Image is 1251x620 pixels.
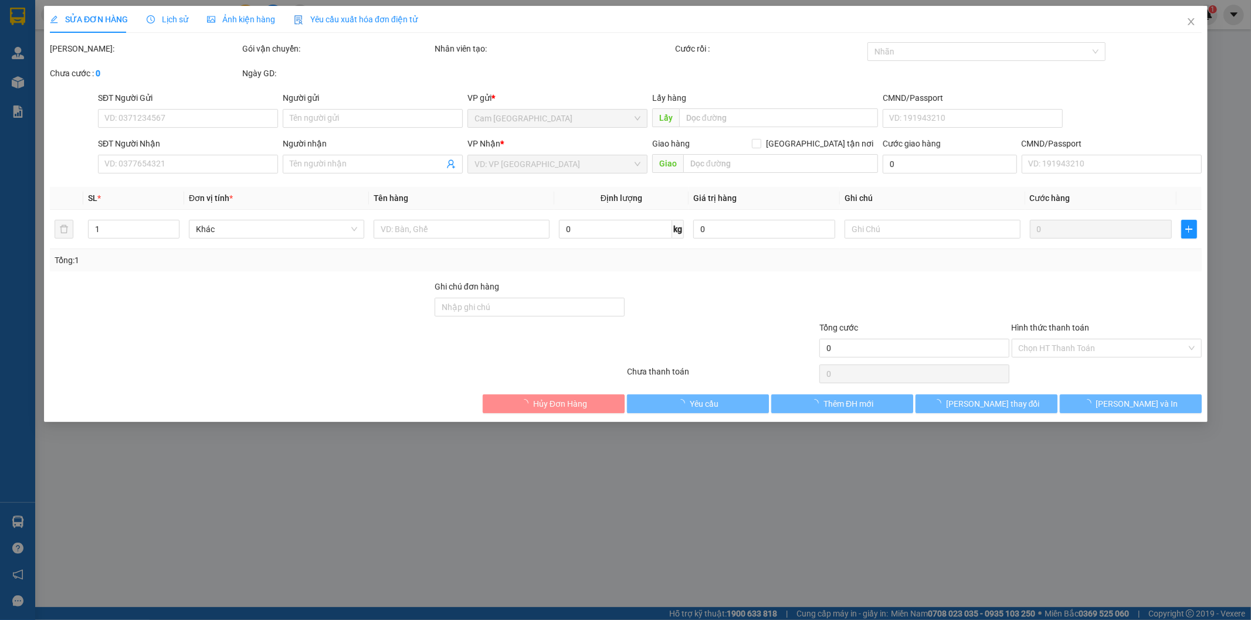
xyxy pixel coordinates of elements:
[946,397,1040,410] span: [PERSON_NAME] thay đổi
[683,154,878,173] input: Dọc đường
[677,399,690,407] span: loading
[242,42,432,55] div: Gói vận chuyển:
[626,365,818,386] div: Chưa thanh toán
[652,154,683,173] span: Giao
[207,15,215,23] span: picture
[883,155,1016,173] input: Cước giao hàng
[1029,220,1171,239] input: 0
[435,42,673,55] div: Nhân viên tạo:
[693,193,737,203] span: Giá trị hàng
[883,91,1063,104] div: CMND/Passport
[435,282,499,291] label: Ghi chú đơn hàng
[1083,399,1096,407] span: loading
[1021,137,1201,150] div: CMND/Passport
[96,69,100,78] b: 0
[483,394,625,413] button: Hủy Đơn Hàng
[374,193,408,203] span: Tên hàng
[674,42,864,55] div: Cước rồi :
[374,220,549,239] input: VD: Bàn, Ghế
[845,220,1020,239] input: Ghi Chú
[1181,224,1196,234] span: plus
[50,15,58,23] span: edit
[446,159,456,169] span: user-add
[811,399,823,407] span: loading
[147,15,188,24] span: Lịch sử
[533,397,586,410] span: Hủy Đơn Hàng
[1181,220,1196,239] button: plus
[690,397,718,410] span: Yêu cầu
[98,137,278,150] div: SĐT Người Nhận
[761,137,878,150] span: [GEOGRAPHIC_DATA] tận nơi
[933,399,946,407] span: loading
[601,193,642,203] span: Định lượng
[467,91,647,104] div: VP gửi
[189,193,233,203] span: Đơn vị tính
[207,15,275,24] span: Ảnh kiện hàng
[1174,6,1207,39] button: Close
[435,298,625,316] input: Ghi chú đơn hàng
[88,193,97,203] span: SL
[1059,394,1201,413] button: [PERSON_NAME] và In
[771,394,913,413] button: Thêm ĐH mới
[55,254,483,267] div: Tổng: 1
[55,220,73,239] button: delete
[915,394,1057,413] button: [PERSON_NAME] thay đổi
[294,15,418,24] span: Yêu cầu xuất hóa đơn điện tử
[50,67,240,80] div: Chưa cước :
[283,91,463,104] div: Người gửi
[474,110,640,127] span: Cam Thành Bắc
[196,220,357,238] span: Khác
[1029,193,1070,203] span: Cước hàng
[652,139,689,148] span: Giao hàng
[50,15,128,24] span: SỬA ĐƠN HÀNG
[679,108,878,127] input: Dọc đường
[652,108,679,127] span: Lấy
[819,323,857,332] span: Tổng cước
[1011,323,1089,332] label: Hình thức thanh toán
[652,93,686,103] span: Lấy hàng
[1096,397,1178,410] span: [PERSON_NAME] và In
[147,15,155,23] span: clock-circle
[283,137,463,150] div: Người nhận
[672,220,684,239] span: kg
[823,397,873,410] span: Thêm ĐH mới
[840,187,1025,210] th: Ghi chú
[294,15,303,25] img: icon
[1186,17,1195,26] span: close
[627,394,769,413] button: Yêu cầu
[50,42,240,55] div: [PERSON_NAME]:
[467,139,500,148] span: VP Nhận
[883,139,941,148] label: Cước giao hàng
[242,67,432,80] div: Ngày GD:
[520,399,533,407] span: loading
[98,91,278,104] div: SĐT Người Gửi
